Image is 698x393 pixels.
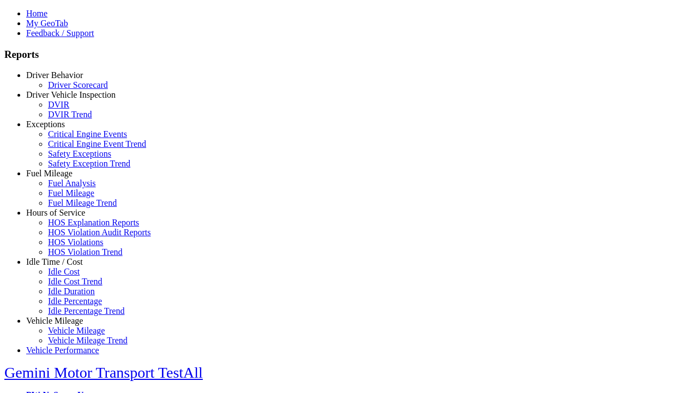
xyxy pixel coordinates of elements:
[48,326,105,335] a: Vehicle Mileage
[26,316,83,325] a: Vehicle Mileage
[48,110,92,119] a: DVIR Trend
[48,296,102,306] a: Idle Percentage
[48,237,103,247] a: HOS Violations
[26,28,94,38] a: Feedback / Support
[48,267,80,276] a: Idle Cost
[26,257,83,266] a: Idle Time / Cost
[48,139,146,148] a: Critical Engine Event Trend
[26,70,83,80] a: Driver Behavior
[26,90,116,99] a: Driver Vehicle Inspection
[48,218,139,227] a: HOS Explanation Reports
[26,120,65,129] a: Exceptions
[48,100,69,109] a: DVIR
[48,178,96,188] a: Fuel Analysis
[48,198,117,207] a: Fuel Mileage Trend
[48,129,127,139] a: Critical Engine Events
[26,169,73,178] a: Fuel Mileage
[48,277,103,286] a: Idle Cost Trend
[26,208,85,217] a: Hours of Service
[48,188,94,198] a: Fuel Mileage
[48,336,128,345] a: Vehicle Mileage Trend
[4,364,203,381] a: Gemini Motor Transport TestAll
[48,228,151,237] a: HOS Violation Audit Reports
[4,49,694,61] h3: Reports
[48,159,130,168] a: Safety Exception Trend
[26,346,99,355] a: Vehicle Performance
[48,247,123,257] a: HOS Violation Trend
[26,9,47,18] a: Home
[48,306,124,315] a: Idle Percentage Trend
[48,80,108,90] a: Driver Scorecard
[26,19,68,28] a: My GeoTab
[48,149,111,158] a: Safety Exceptions
[48,287,95,296] a: Idle Duration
